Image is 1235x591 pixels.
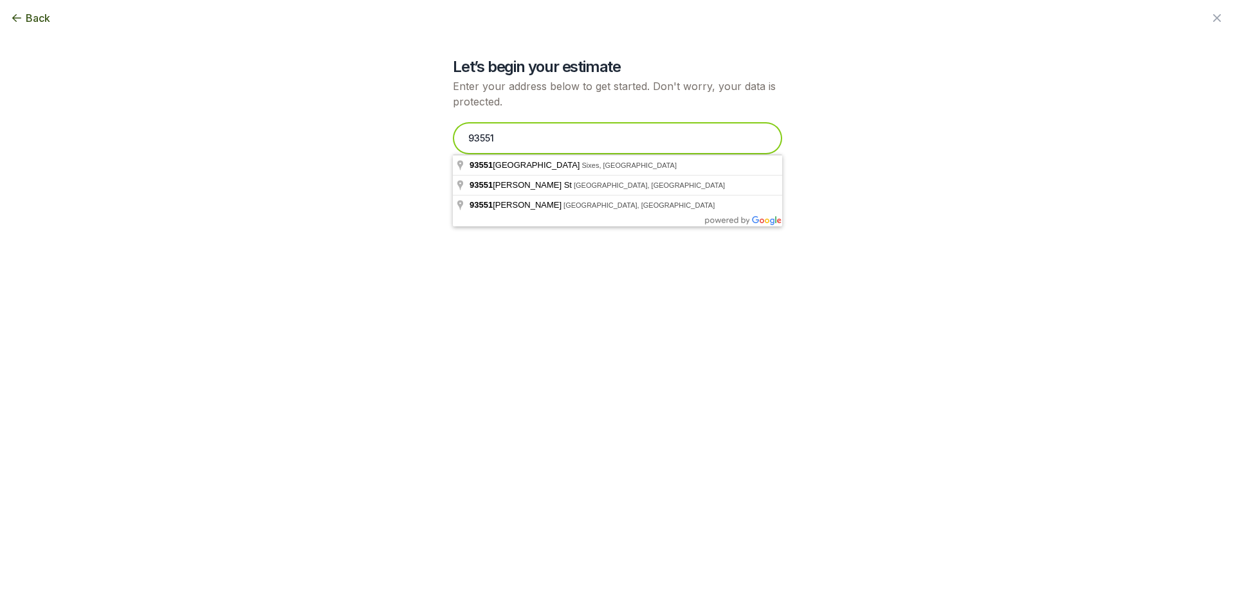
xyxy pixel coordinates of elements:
[470,180,574,190] span: [PERSON_NAME] St
[470,160,581,170] span: [GEOGRAPHIC_DATA]
[470,200,493,210] span: 93551
[453,57,782,77] h2: Let’s begin your estimate
[470,180,493,190] span: 93551
[10,10,50,26] button: Back
[453,78,782,109] p: Enter your address below to get started. Don't worry, your data is protected.
[453,122,782,154] input: Enter your address
[574,181,725,189] span: [GEOGRAPHIC_DATA], [GEOGRAPHIC_DATA]
[581,161,677,169] span: Sixes, [GEOGRAPHIC_DATA]
[563,201,715,209] span: [GEOGRAPHIC_DATA], [GEOGRAPHIC_DATA]
[26,10,50,26] span: Back
[470,200,563,210] span: [PERSON_NAME]
[470,160,493,170] span: 93551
